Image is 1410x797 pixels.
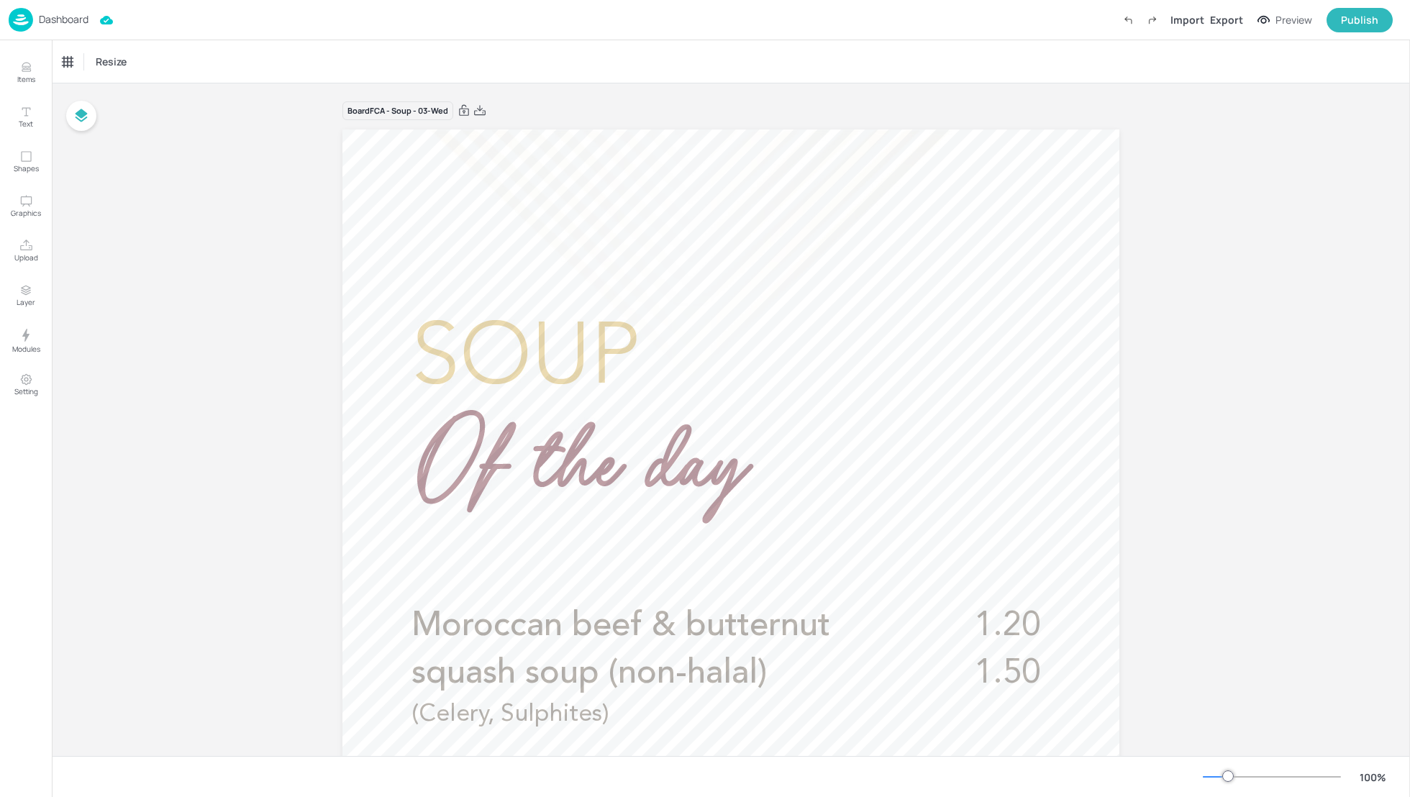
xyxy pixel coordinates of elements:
label: Undo (Ctrl + Z) [1116,8,1140,32]
div: Export [1210,12,1243,27]
button: Preview [1249,9,1321,31]
button: Publish [1327,8,1393,32]
div: Publish [1341,12,1378,28]
span: (Celery, Sulphites) [411,702,609,727]
div: Preview [1275,12,1312,28]
label: Redo (Ctrl + Y) [1140,8,1165,32]
div: Board FCA - Soup - 03-Wed [342,101,453,121]
div: Import [1170,12,1204,27]
p: Dashboard [39,14,88,24]
span: Resize [93,54,129,69]
div: 100 % [1355,770,1390,785]
span: Moroccan beef & butternut squash soup (non-halal) [411,609,830,691]
span: 1.20 1.50 [974,609,1040,691]
img: logo-86c26b7e.jpg [9,8,33,32]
